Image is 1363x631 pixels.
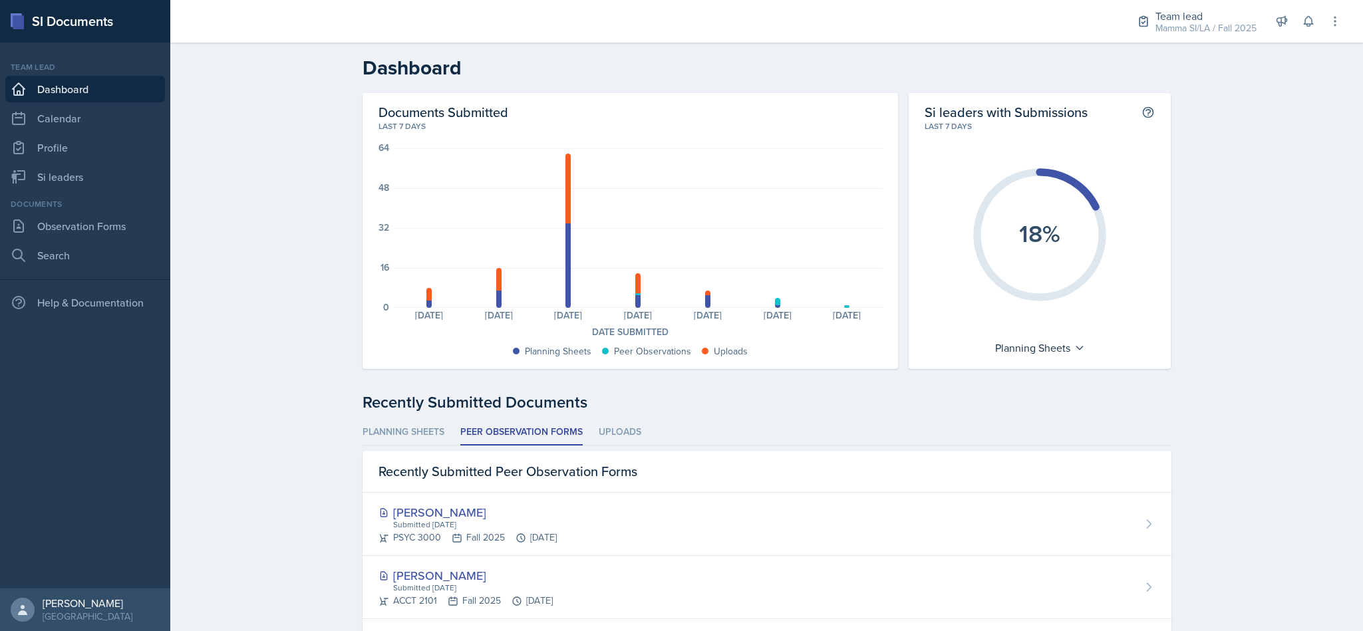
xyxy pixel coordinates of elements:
[363,56,1171,80] h2: Dashboard
[599,420,641,445] li: Uploads
[5,213,165,239] a: Observation Forms
[379,183,389,192] div: 48
[363,451,1171,493] div: Recently Submitted Peer Observation Forms
[394,311,464,320] div: [DATE]
[379,223,389,232] div: 32
[379,594,553,608] div: ACCT 2101 Fall 2025 [DATE]
[1155,8,1257,24] div: Team lead
[988,337,1092,358] div: Planning Sheets
[525,344,591,358] div: Planning Sheets
[363,420,444,445] li: Planning Sheets
[379,503,557,521] div: [PERSON_NAME]
[383,303,389,312] div: 0
[533,311,603,320] div: [DATE]
[742,311,812,320] div: [DATE]
[5,61,165,73] div: Team lead
[812,311,882,320] div: [DATE]
[363,556,1171,619] a: [PERSON_NAME] Submitted [DATE] ACCT 2101Fall 2025[DATE]
[379,143,389,152] div: 64
[460,420,583,445] li: Peer Observation Forms
[5,134,165,161] a: Profile
[363,390,1171,414] div: Recently Submitted Documents
[603,311,673,320] div: [DATE]
[379,567,553,584] div: [PERSON_NAME]
[5,76,165,102] a: Dashboard
[379,325,882,339] div: Date Submitted
[5,105,165,132] a: Calendar
[714,344,748,358] div: Uploads
[379,104,882,120] h2: Documents Submitted
[363,493,1171,556] a: [PERSON_NAME] Submitted [DATE] PSYC 3000Fall 2025[DATE]
[464,311,533,320] div: [DATE]
[392,519,557,531] div: Submitted [DATE]
[379,120,882,132] div: Last 7 days
[379,531,557,545] div: PSYC 3000 Fall 2025 [DATE]
[43,596,132,610] div: [PERSON_NAME]
[1155,21,1257,35] div: Mamma SI/LA / Fall 2025
[673,311,743,320] div: [DATE]
[380,263,389,272] div: 16
[43,610,132,623] div: [GEOGRAPHIC_DATA]
[5,242,165,269] a: Search
[614,344,691,358] div: Peer Observations
[5,198,165,210] div: Documents
[392,582,553,594] div: Submitted [DATE]
[1019,216,1060,251] text: 18%
[5,289,165,316] div: Help & Documentation
[925,104,1088,120] h2: Si leaders with Submissions
[925,120,1155,132] div: Last 7 days
[5,164,165,190] a: Si leaders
